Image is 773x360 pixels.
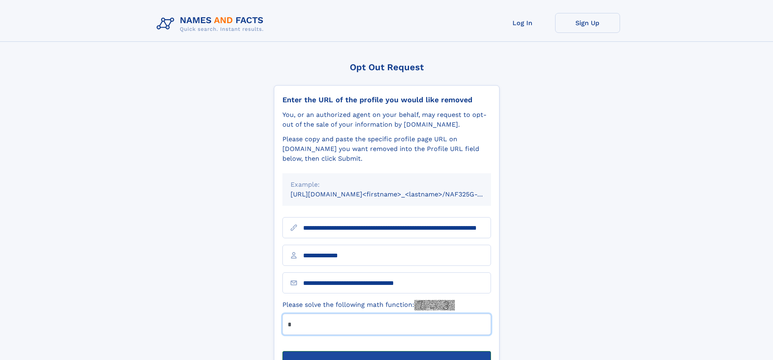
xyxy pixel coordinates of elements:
[282,134,491,164] div: Please copy and paste the specific profile page URL on [DOMAIN_NAME] you want removed into the Pr...
[490,13,555,33] a: Log In
[282,300,455,310] label: Please solve the following math function:
[282,110,491,129] div: You, or an authorized agent on your behalf, may request to opt-out of the sale of your informatio...
[153,13,270,35] img: Logo Names and Facts
[274,62,500,72] div: Opt Out Request
[555,13,620,33] a: Sign Up
[282,95,491,104] div: Enter the URL of the profile you would like removed
[291,190,506,198] small: [URL][DOMAIN_NAME]<firstname>_<lastname>/NAF325G-xxxxxxxx
[291,180,483,190] div: Example:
